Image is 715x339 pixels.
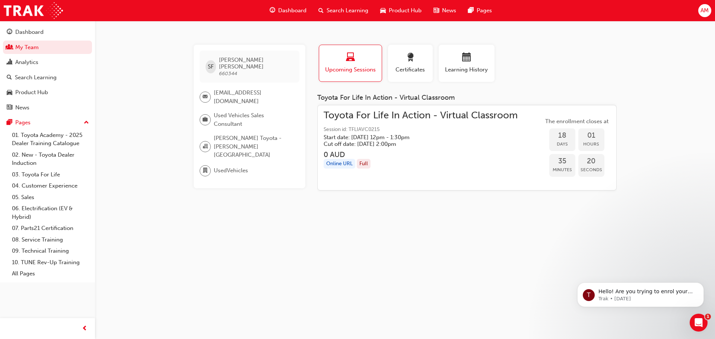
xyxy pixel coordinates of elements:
a: 06. Electrification (EV & Hybrid) [9,203,92,223]
span: award-icon [406,53,415,63]
a: 04. Customer Experience [9,180,92,192]
span: guage-icon [7,29,12,36]
h5: Cut off date: [DATE] 2:00pm [324,141,506,147]
span: Used Vehicles Sales Consultant [214,111,293,128]
span: car-icon [380,6,386,15]
p: Message from Trak, sent 1d ago [32,29,128,35]
a: 01. Toyota Academy - 2025 Dealer Training Catalogue [9,129,92,149]
span: 660344 [219,70,237,77]
span: guage-icon [270,6,275,15]
span: prev-icon [82,324,88,333]
a: 03. Toyota For Life [9,169,92,180]
div: Online URL [324,159,355,169]
div: News [15,103,29,112]
a: Toyota For Life In Action - Virtual ClassroomSession id: TFLIAVC0215Start date: [DATE] 12pm - 1:3... [324,111,610,185]
span: 20 [578,157,604,166]
div: Dashboard [15,28,44,36]
span: Session id: TFLIAVC0215 [324,125,518,134]
button: Pages [3,116,92,129]
a: News [3,101,92,115]
a: 08. Service Training [9,234,92,246]
span: Toyota For Life In Action - Virtual Classroom [324,111,518,120]
span: UsedVehicles [214,166,248,175]
a: Product Hub [3,86,92,99]
img: Trak [4,2,63,19]
a: car-iconProduct Hub [374,3,428,18]
div: Pages [15,118,31,127]
div: Product Hub [15,88,48,97]
span: Hello! Are you trying to enrol your staff in a face to face training session? Check out the video... [32,22,127,57]
div: Analytics [15,58,38,67]
span: Hours [578,140,604,148]
iframe: Intercom live chat [690,314,708,332]
span: The enrollment closes at [543,117,610,126]
span: pages-icon [468,6,474,15]
a: All Pages [9,268,92,279]
span: Pages [477,6,492,15]
a: 09. Technical Training [9,245,92,257]
span: Seconds [578,166,604,174]
span: calendar-icon [462,53,471,63]
span: pages-icon [7,119,12,126]
span: chart-icon [7,59,12,66]
a: Dashboard [3,25,92,39]
a: My Team [3,41,92,54]
span: News [442,6,456,15]
a: search-iconSearch Learning [312,3,374,18]
span: 1 [705,314,711,320]
span: search-icon [7,74,12,81]
div: Toyota For Life In Action - Virtual Classroom [317,94,617,102]
span: 01 [578,131,604,140]
h5: Start date: [DATE] 12pm - 1:30pm [324,134,506,141]
span: Dashboard [278,6,306,15]
span: Certificates [394,65,427,74]
span: people-icon [7,44,12,51]
div: Search Learning [15,73,57,82]
span: up-icon [84,118,89,128]
span: Days [549,140,575,148]
a: 10. TUNE Rev-Up Training [9,257,92,268]
span: Product Hub [389,6,422,15]
span: AM [700,6,709,15]
span: Learning History [444,65,489,74]
a: news-iconNews [428,3,462,18]
a: 07. Parts21 Certification [9,223,92,234]
span: news-icon [433,6,439,15]
span: Search Learning [327,6,368,15]
span: organisation-icon [203,142,208,151]
span: car-icon [7,89,12,96]
button: Learning History [439,45,495,82]
span: [EMAIL_ADDRESS][DOMAIN_NAME] [214,89,293,105]
a: 05. Sales [9,192,92,203]
span: 18 [549,131,575,140]
h3: 0 AUD [324,150,518,159]
span: search-icon [318,6,324,15]
span: [PERSON_NAME] [PERSON_NAME] [219,57,293,70]
a: Analytics [3,55,92,69]
span: laptop-icon [346,53,355,63]
span: email-icon [203,92,208,102]
span: news-icon [7,105,12,111]
span: SF [208,63,214,71]
a: 02. New - Toyota Dealer Induction [9,149,92,169]
a: guage-iconDashboard [264,3,312,18]
span: department-icon [203,166,208,176]
a: pages-iconPages [462,3,498,18]
button: Upcoming Sessions [319,45,382,82]
button: DashboardMy TeamAnalyticsSearch LearningProduct HubNews [3,24,92,116]
span: Upcoming Sessions [325,65,376,74]
button: Certificates [388,45,433,82]
button: AM [698,4,711,17]
iframe: Intercom notifications message [566,267,715,319]
span: 35 [549,157,575,166]
span: Minutes [549,166,575,174]
span: briefcase-icon [203,115,208,125]
span: [PERSON_NAME] Toyota - [PERSON_NAME][GEOGRAPHIC_DATA] [214,134,293,159]
div: Full [357,159,371,169]
a: Search Learning [3,71,92,84]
